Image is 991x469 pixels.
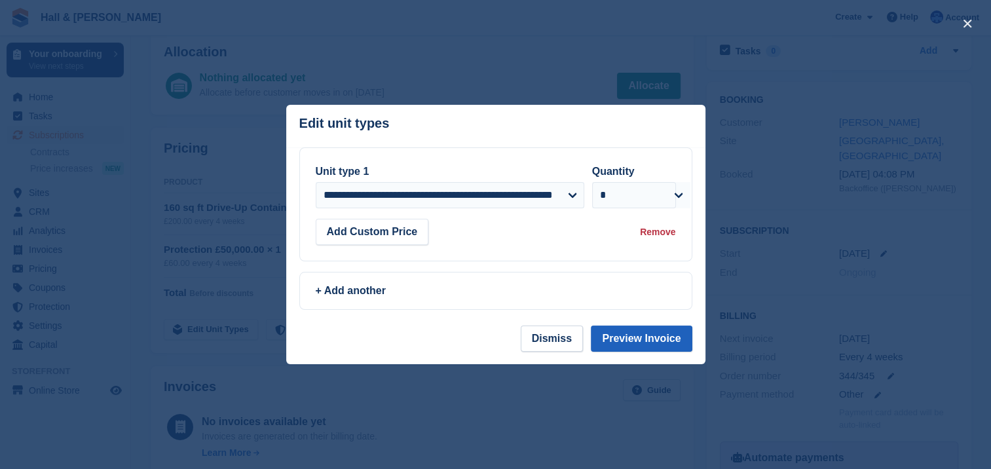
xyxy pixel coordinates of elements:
div: + Add another [316,283,676,299]
label: Quantity [592,166,635,177]
p: Edit unit types [299,116,390,131]
button: Dismiss [521,326,583,352]
button: Add Custom Price [316,219,429,245]
div: Remove [640,225,675,239]
a: + Add another [299,272,692,310]
button: Preview Invoice [591,326,692,352]
label: Unit type 1 [316,166,369,177]
button: close [957,13,978,34]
